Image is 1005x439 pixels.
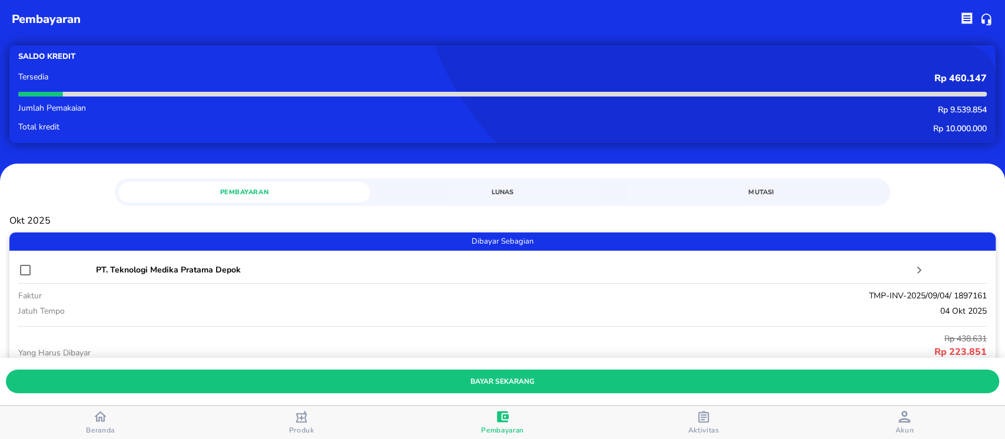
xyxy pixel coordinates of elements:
span: Beranda [86,425,115,435]
button: Akun [804,406,1005,439]
button: bayar sekarang [6,370,999,393]
p: 04 Okt 2025 [422,305,987,317]
p: TMP-INV-2025/09/04/ 1897161 [422,290,987,302]
span: Pembayaran [125,187,363,198]
span: Produk [289,425,314,435]
p: Rp 10.000.000 [422,123,987,134]
span: Mutasi [642,187,880,198]
button: Produk [201,406,402,439]
p: Rp 460.147 [422,73,987,84]
p: Rp 223.851 [503,345,987,359]
button: Aktivitas [603,406,804,439]
p: Jumlah Pemakaian [18,104,422,112]
button: Pembayaran [402,406,603,439]
a: Pembayaran [118,182,370,202]
p: faktur [18,290,422,302]
p: Yang Harus Dibayar [18,347,503,359]
p: jatuh tempo [18,305,422,317]
p: pembayaran [12,11,81,28]
p: PT. Teknologi Medika Pratama Depok [96,264,913,276]
a: Lunas [377,182,628,202]
p: Rp 438.631 [503,332,987,345]
span: bayar sekarang [15,375,990,388]
span: Aktivitas [688,425,719,435]
span: Lunas [384,187,621,198]
p: Saldo kredit [18,51,503,62]
div: simple tabs [115,178,890,202]
p: Okt 2025 [9,215,996,227]
p: Rp 9.539.854 [422,104,987,115]
a: Mutasi [635,182,887,202]
span: Dibayar Sebagian [9,235,996,248]
span: Pembayaran [481,425,524,435]
p: Total kredit [18,123,422,131]
p: Tersedia [18,73,422,81]
span: Akun [895,425,914,435]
